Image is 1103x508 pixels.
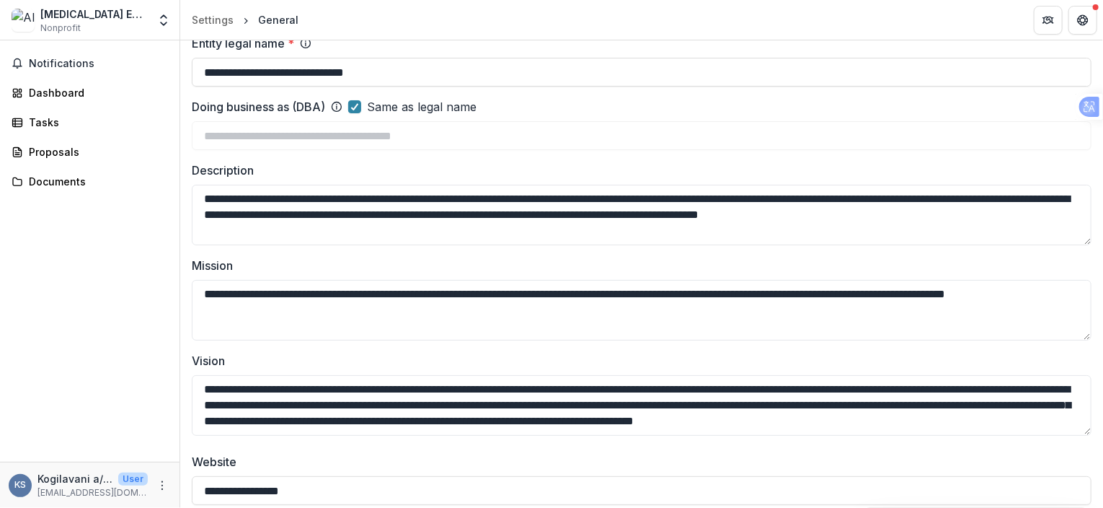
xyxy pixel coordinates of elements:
label: Doing business as (DBA) [192,98,325,115]
div: [MEDICAL_DATA] Eco Green Products Sdn Bhd [40,6,148,22]
p: User [118,473,148,486]
p: [EMAIL_ADDRESS][DOMAIN_NAME] [37,486,148,499]
button: Get Help [1068,6,1097,35]
div: Settings [192,12,234,27]
nav: breadcrumb [186,9,304,30]
div: Documents [29,174,162,189]
button: More [154,477,171,494]
div: Tasks [29,115,162,130]
button: Notifications [6,52,174,75]
div: General [258,12,298,27]
p: Kogilavani a/p Supermaniam [37,471,112,486]
button: Open entity switcher [154,6,174,35]
a: Documents [6,170,174,193]
label: Entity legal name [192,35,294,52]
img: Alora Eco Green Products Sdn Bhd [12,9,35,32]
div: Proposals [29,144,162,159]
a: Tasks [6,110,174,134]
label: Mission [192,257,1083,274]
div: Dashboard [29,85,162,100]
a: Settings [186,9,239,30]
label: Website [192,453,1083,470]
label: Description [192,162,1083,179]
span: Same as legal name [367,98,477,115]
label: Vision [192,352,1083,369]
span: Notifications [29,58,168,70]
div: Kogilavani a/p Supermaniam [14,481,26,490]
a: Proposals [6,140,174,164]
span: Nonprofit [40,22,81,35]
a: Dashboard [6,81,174,105]
button: Partners [1034,6,1063,35]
